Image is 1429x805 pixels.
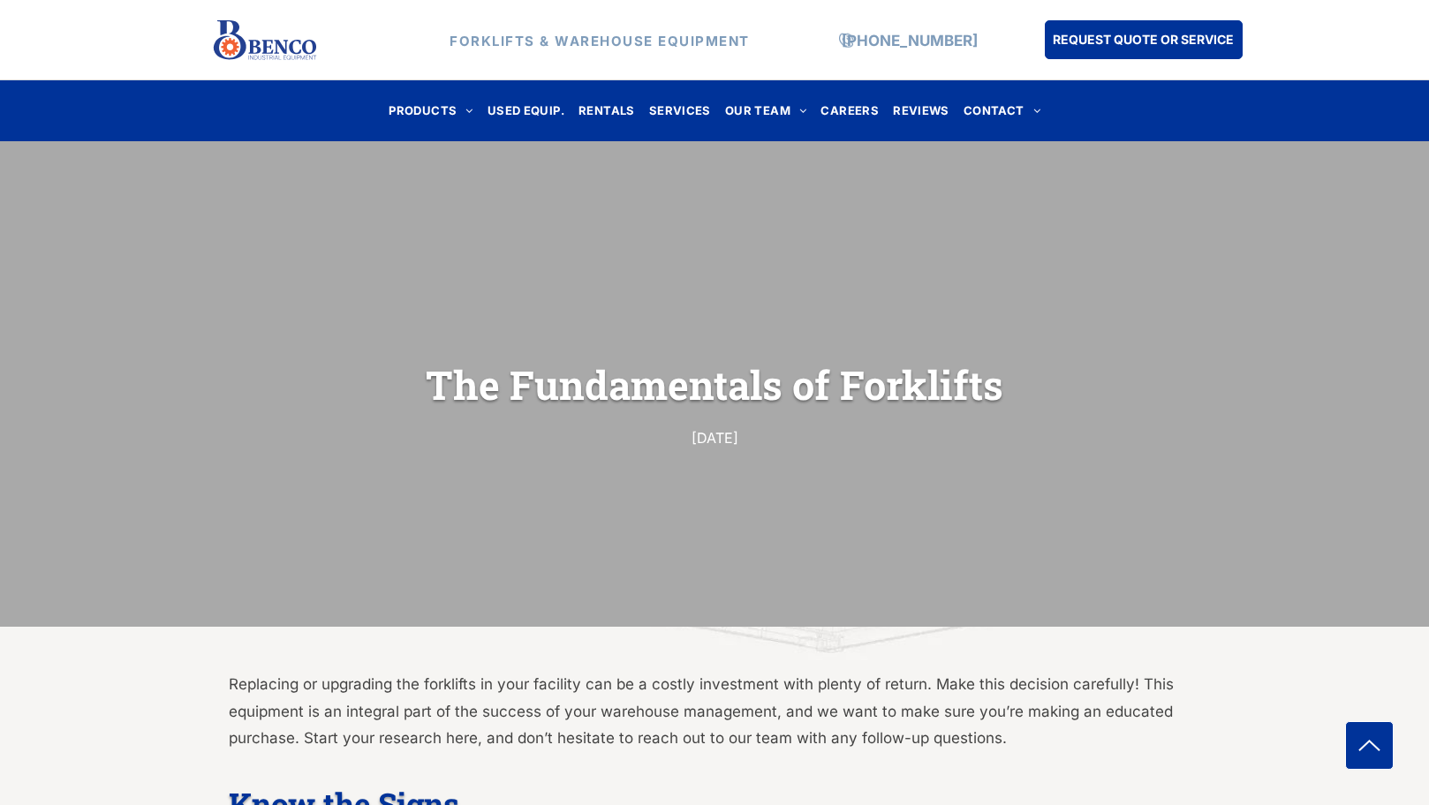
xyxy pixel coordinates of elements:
a: CAREERS [813,99,886,123]
span: REQUEST QUOTE OR SERVICE [1053,23,1234,56]
span: Replacing or upgrading the forklifts in your facility can be a costly investment with plenty of r... [229,675,1174,747]
a: REVIEWS [886,99,956,123]
strong: FORKLIFTS & WAREHOUSE EQUIPMENT [450,32,750,49]
h1: The Fundamentals of Forklifts [229,357,1200,412]
a: RENTALS [571,99,642,123]
a: SERVICES [642,99,718,123]
a: USED EQUIP. [480,99,571,123]
a: PRODUCTS [382,99,480,123]
a: [PHONE_NUMBER] [842,31,978,49]
a: CONTACT [956,99,1047,123]
div: [DATE] [386,425,1043,450]
a: REQUEST QUOTE OR SERVICE [1045,20,1243,59]
a: OUR TEAM [718,99,814,123]
span: Start your research here, and don’t hesitate to reach out to our team with any follow-up questions. [304,729,1007,747]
